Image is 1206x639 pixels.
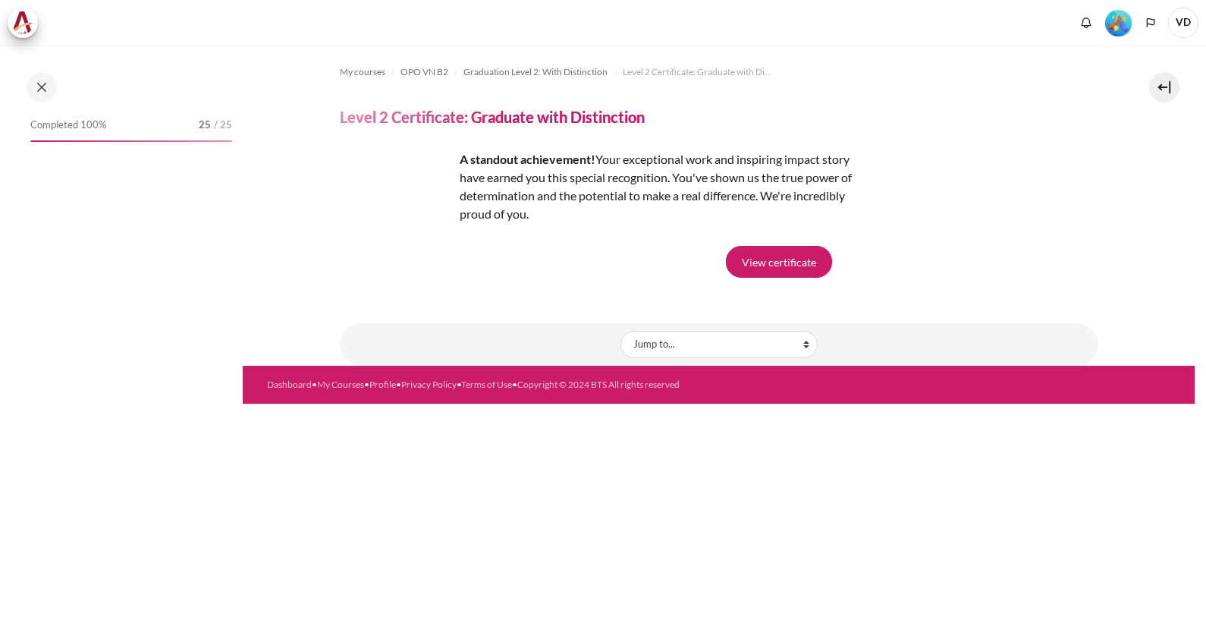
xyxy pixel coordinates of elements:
[1105,8,1132,36] div: Level #5
[340,107,645,127] h4: Level 2 Certificate: Graduate with Distinction
[340,150,871,223] div: Your exceptional work and inspiring impact story have earned you this special recognition. You've...
[8,8,46,38] a: Architeck Architeck
[623,63,774,81] a: Level 2 Certificate: Graduate with Distinction
[317,379,364,390] a: My Courses
[726,246,832,278] a: View certificate
[340,150,454,264] img: fxvh
[1168,8,1198,38] span: VD
[340,63,385,81] a: My courses
[463,63,608,81] a: Graduation Level 2: With Distinction
[214,118,232,133] span: / 25
[369,379,396,390] a: Profile
[267,378,764,392] div: • • • • •
[517,379,680,390] a: Copyright © 2024 BTS All rights reserved
[30,118,106,133] span: Completed 100%
[400,65,448,79] span: OPO VN B2
[243,45,1195,366] section: Content
[460,152,595,166] strong: A standout achievement!
[1105,10,1132,36] img: Level #5
[461,379,512,390] a: Terms of Use
[623,65,774,79] span: Level 2 Certificate: Graduate with Distinction
[12,11,33,34] img: Architeck
[1168,8,1198,38] a: User menu
[1139,11,1162,34] button: Languages
[1099,8,1138,36] a: Level #5
[1075,11,1098,34] div: Show notification window with no new notifications
[340,60,1098,84] nav: Navigation bar
[340,65,385,79] span: My courses
[30,140,232,142] div: 100%
[401,379,457,390] a: Privacy Policy
[199,118,211,133] span: 25
[463,65,608,79] span: Graduation Level 2: With Distinction
[400,63,448,81] a: OPO VN B2
[267,379,312,390] a: Dashboard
